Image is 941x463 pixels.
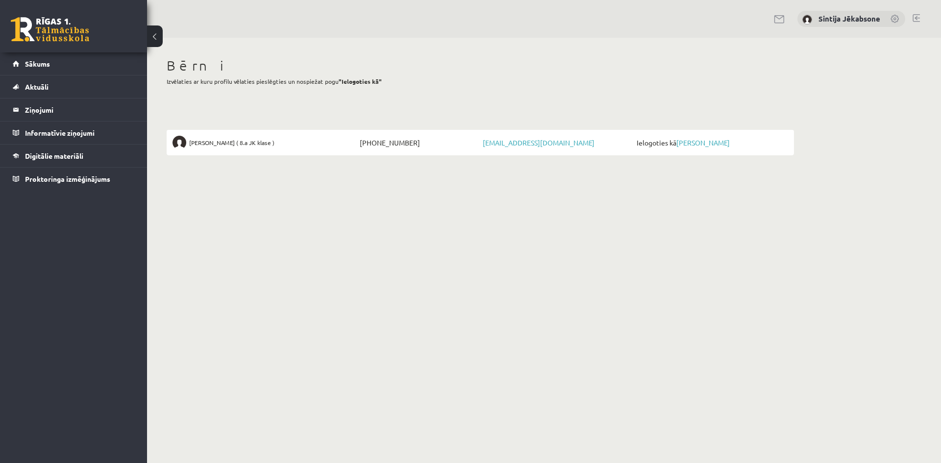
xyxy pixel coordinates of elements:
span: [PERSON_NAME] ( 8.a JK klase ) [189,136,274,149]
a: Proktoringa izmēģinājums [13,168,135,190]
img: Ralfs Jēkabsons [173,136,186,149]
p: Izvēlaties ar kuru profilu vēlaties pieslēgties un nospiežat pogu [167,77,794,86]
img: Sintija Jēkabsone [802,15,812,24]
a: [EMAIL_ADDRESS][DOMAIN_NAME] [483,138,594,147]
legend: Informatīvie ziņojumi [25,122,135,144]
a: Digitālie materiāli [13,145,135,167]
a: Aktuāli [13,75,135,98]
a: Sintija Jēkabsone [818,14,880,24]
span: Sākums [25,59,50,68]
a: Ziņojumi [13,98,135,121]
h1: Bērni [167,57,794,74]
span: Ielogoties kā [634,136,788,149]
b: "Ielogoties kā" [339,77,382,85]
a: [PERSON_NAME] [676,138,730,147]
span: Proktoringa izmēģinājums [25,174,110,183]
span: Aktuāli [25,82,49,91]
a: Rīgas 1. Tālmācības vidusskola [11,17,89,42]
a: Sākums [13,52,135,75]
span: [PHONE_NUMBER] [357,136,480,149]
span: Digitālie materiāli [25,151,83,160]
legend: Ziņojumi [25,98,135,121]
a: Informatīvie ziņojumi [13,122,135,144]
